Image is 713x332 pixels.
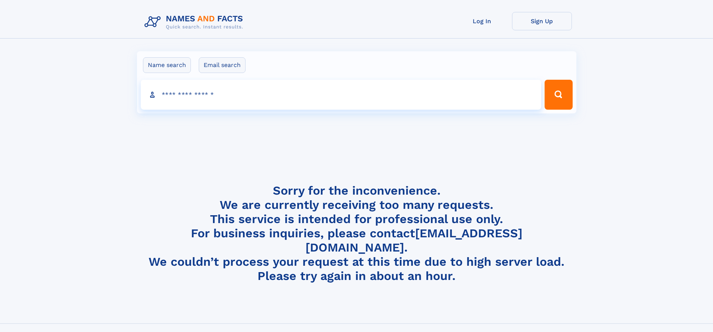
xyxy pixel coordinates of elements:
[305,226,522,255] a: [EMAIL_ADDRESS][DOMAIN_NAME]
[199,57,246,73] label: Email search
[545,80,572,110] button: Search Button
[452,12,512,30] a: Log In
[141,183,572,283] h4: Sorry for the inconvenience. We are currently receiving too many requests. This service is intend...
[141,80,542,110] input: search input
[143,57,191,73] label: Name search
[512,12,572,30] a: Sign Up
[141,12,249,32] img: Logo Names and Facts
